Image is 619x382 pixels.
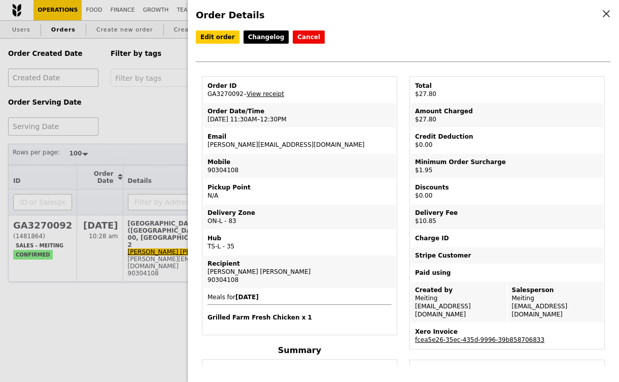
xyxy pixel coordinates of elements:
div: Order ID [208,82,392,90]
div: 90304108 [208,276,392,284]
div: Created by [415,286,503,294]
div: Delivery Fee [415,209,599,217]
div: Credit Deduction [415,133,599,141]
td: Meiting [EMAIL_ADDRESS][DOMAIN_NAME] [411,282,507,323]
h4: Summary [202,345,397,355]
td: [DATE] 11:30AM–12:30PM [203,103,396,128]
div: Stripe Customer [415,251,599,260]
a: fcea5e26-35ec-435d-9996-39b858706833 [415,336,544,343]
div: Xero Invoice [415,328,599,336]
span: – [244,90,247,98]
a: View receipt [247,90,284,98]
h4: Grilled Farm Fresh Chicken x 1 [208,313,392,322]
td: $0.00 [411,179,603,204]
td: $10.85 [411,205,603,229]
div: Delivery Zone [208,209,392,217]
div: Minimum Order Surcharge [415,158,599,166]
td: 90304108 [203,154,396,178]
div: Pickup Point [208,183,392,192]
td: $0.00 [411,129,603,153]
td: ON-L - 83 [203,205,396,229]
div: Paid using [415,269,599,277]
span: Order Details [196,10,264,20]
div: Salesperson [512,286,600,294]
div: Order Date/Time [208,107,392,115]
div: Order Database ID [415,365,599,373]
td: [PERSON_NAME][EMAIL_ADDRESS][DOMAIN_NAME] [203,129,396,153]
td: $27.80 [411,103,603,128]
div: Amount Charged [415,107,599,115]
div: Hub [208,234,392,242]
div: Total [415,82,599,90]
td: TS-L - 35 [203,230,396,254]
td: *Order number*: GA3270092 [203,361,396,373]
td: $1.95 [411,154,603,178]
div: Email [208,133,392,141]
a: Edit order [196,30,239,44]
div: Mobile [208,158,392,166]
a: Changelog [244,30,289,44]
span: Meals for [208,294,392,322]
button: Cancel [293,30,325,44]
td: Meiting [EMAIL_ADDRESS][DOMAIN_NAME] [508,282,604,323]
div: [PERSON_NAME] [PERSON_NAME] [208,268,392,276]
div: Discounts [415,183,599,192]
div: Charge ID [415,234,599,242]
b: [DATE] [235,294,259,301]
div: Recipient [208,260,392,268]
td: N/A [203,179,396,204]
td: GA3270092 [203,78,396,102]
td: $27.80 [411,78,603,102]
